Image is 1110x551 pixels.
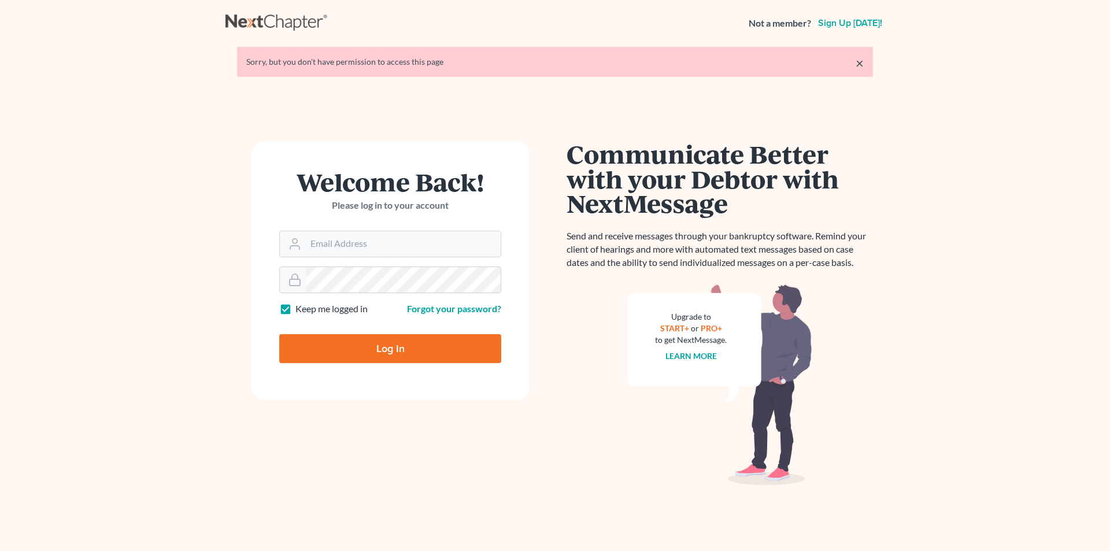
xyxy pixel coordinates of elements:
p: Please log in to your account [279,199,501,212]
input: Email Address [306,231,501,257]
input: Log In [279,334,501,363]
div: to get NextMessage. [655,334,727,346]
a: PRO+ [701,323,722,333]
a: × [856,56,864,70]
p: Send and receive messages through your bankruptcy software. Remind your client of hearings and mo... [567,230,873,269]
span: or [691,323,699,333]
a: Forgot your password? [407,303,501,314]
label: Keep me logged in [295,302,368,316]
a: Learn more [665,351,717,361]
div: Upgrade to [655,311,727,323]
a: Sign up [DATE]! [816,19,885,28]
h1: Welcome Back! [279,169,501,194]
a: START+ [660,323,689,333]
div: Sorry, but you don't have permission to access this page [246,56,864,68]
strong: Not a member? [749,17,811,30]
h1: Communicate Better with your Debtor with NextMessage [567,142,873,216]
img: nextmessage_bg-59042aed3d76b12b5cd301f8e5b87938c9018125f34e5fa2b7a6b67550977c72.svg [627,283,812,486]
